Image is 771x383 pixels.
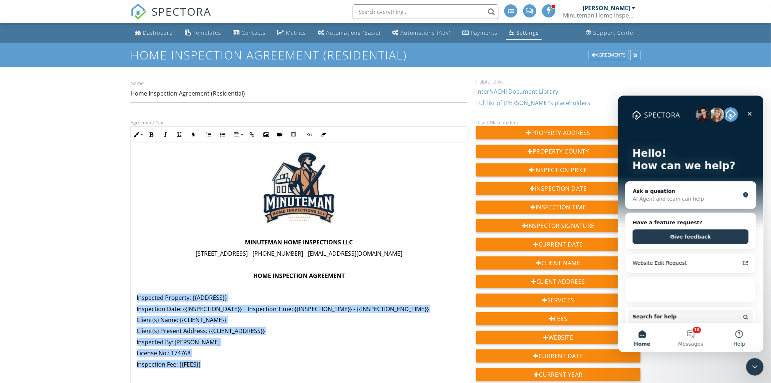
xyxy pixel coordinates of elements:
button: Insert Video [273,128,287,142]
div: Automations (Basic) [326,29,380,36]
a: Payments [459,26,500,40]
label: Insert Placeholders [476,119,518,126]
div: Current Date [476,349,641,363]
div: Services [476,294,641,307]
a: Settings [506,26,542,40]
div: Inspection Date [476,182,641,195]
div: Fees [476,312,641,325]
strong: HOME INSPECTION AGREEMENT [253,272,345,280]
h1: Home Inspection Agreement (Residential) [130,49,641,61]
p: Inspected Property: {{ADDRESS}} [137,294,461,302]
label: Agreement Text [130,119,165,126]
div: Settings [516,29,539,36]
strong: MINUTEMAN HOME INSPECTIONS LLC [245,238,353,246]
div: Contacts [242,29,266,36]
a: Metrics [274,26,309,40]
div: Helpful Links [476,79,641,85]
div: Dashboard [143,29,173,36]
a: Dashboard [132,26,176,40]
button: Italic (Ctrl+I) [158,128,172,142]
button: Inline Style [131,128,145,142]
div: Agreements [589,50,629,60]
iframe: Intercom live chat [618,96,764,352]
a: InterNACHI Document Library [476,88,558,96]
p: Inspection Date: {{INSPECTION_DATE}} Inspection Time: {{INSPECTION_TIME}} - {{INSPECTION_END_TIME}} [137,305,461,313]
div: Current Year [476,368,641,381]
div: Support Center [594,29,636,36]
div: Automations (Adv) [400,29,451,36]
div: Minuteman Home Inspections LLC [563,12,636,19]
label: Name [130,80,144,87]
div: Client Name [476,256,641,270]
p: Inspected By: [PERSON_NAME] [137,338,461,346]
a: Full list of [PERSON_NAME]'s placeholders [476,99,590,107]
button: Bold (Ctrl+B) [145,128,158,142]
a: Templates [182,26,224,40]
img: The Best Home Inspection Software - Spectora [130,4,146,20]
p: License No.: 174768 [137,349,461,357]
div: [PERSON_NAME] [583,4,630,12]
p: Client(s) Name: {{CLIENT_NAME}} [137,316,461,324]
div: Inspection Time [476,201,641,214]
button: Code View [302,128,316,142]
input: Search everything... [353,4,498,19]
div: Inspection Price [476,163,641,177]
img: MinutemanHomeInspectionsLLC-logo-web.png [263,152,336,224]
p: Client(s) Present Address: {{CLIENT_ADDRESS}} [137,327,461,335]
button: Underline (Ctrl+U) [172,128,186,142]
button: Clear Formatting [316,128,330,142]
a: Automations (Basic) [315,26,383,40]
div: Property Address [476,126,641,139]
div: Client Address [476,275,641,288]
a: Support Center [583,26,639,40]
a: Contacts [230,26,269,40]
a: SPECTORA [130,10,211,25]
div: Current Date [476,238,641,251]
div: Property County [476,145,641,158]
p: [STREET_ADDRESS] - [PHONE_NUMBER] - [EMAIL_ADDRESS][DOMAIN_NAME] [137,249,461,258]
div: Templates [193,29,221,36]
p: Inspection Fee: {{FEES}} [137,360,461,368]
div: Payments [471,29,497,36]
a: Automations (Advanced) [389,26,454,40]
a: Agreements [589,51,630,58]
div: Inspector Signature [476,219,641,232]
iframe: Intercom live chat [746,358,764,376]
span: SPECTORA [152,4,211,19]
div: Metrics [286,29,306,36]
div: Website [476,331,641,344]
